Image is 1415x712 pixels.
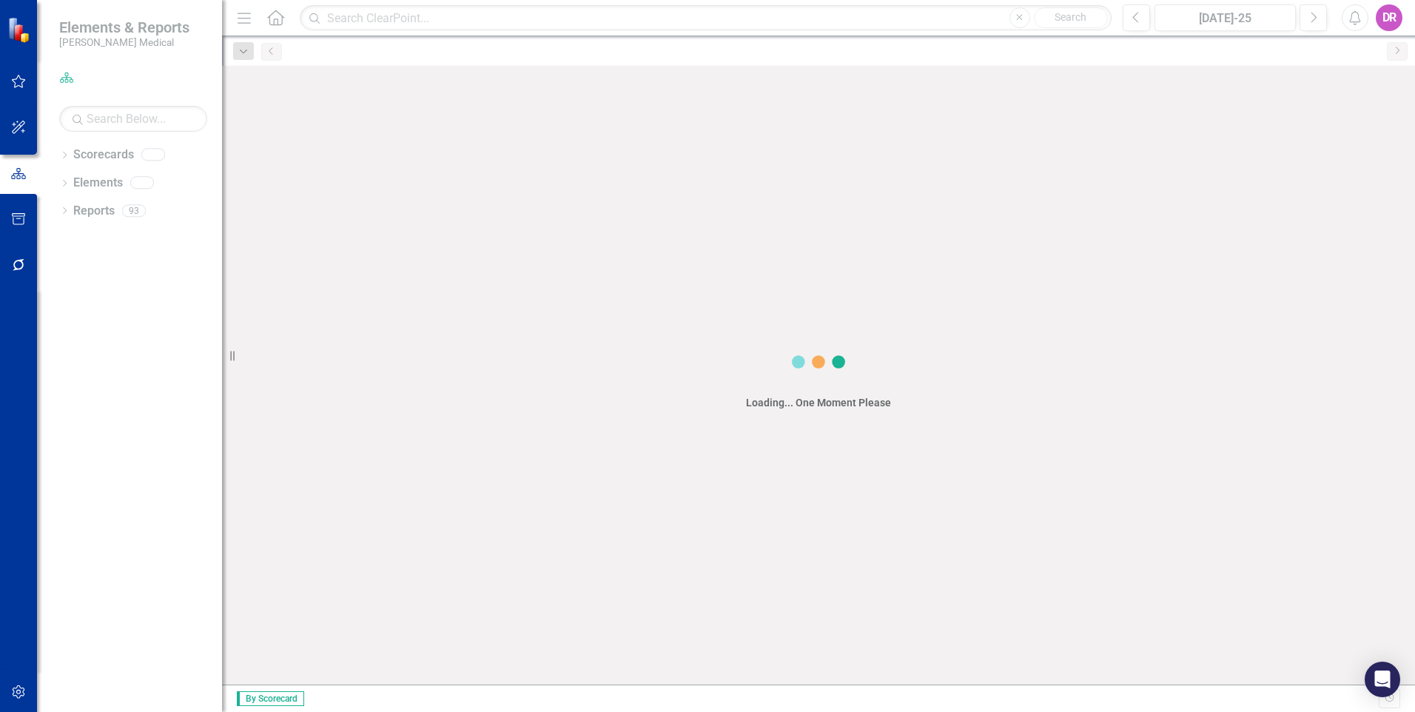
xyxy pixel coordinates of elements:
a: Scorecards [73,147,134,164]
button: DR [1376,4,1402,31]
span: By Scorecard [237,691,304,706]
button: Search [1034,7,1108,28]
img: ClearPoint Strategy [7,16,33,42]
div: Loading... One Moment Please [746,395,891,410]
span: Search [1055,11,1086,23]
div: [DATE]-25 [1160,10,1291,27]
input: Search Below... [59,106,207,132]
span: Elements & Reports [59,19,189,36]
a: Elements [73,175,123,192]
div: Open Intercom Messenger [1365,662,1400,697]
a: Reports [73,203,115,220]
input: Search ClearPoint... [300,5,1112,31]
small: [PERSON_NAME] Medical [59,36,189,48]
button: [DATE]-25 [1154,4,1296,31]
div: 93 [122,204,146,217]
